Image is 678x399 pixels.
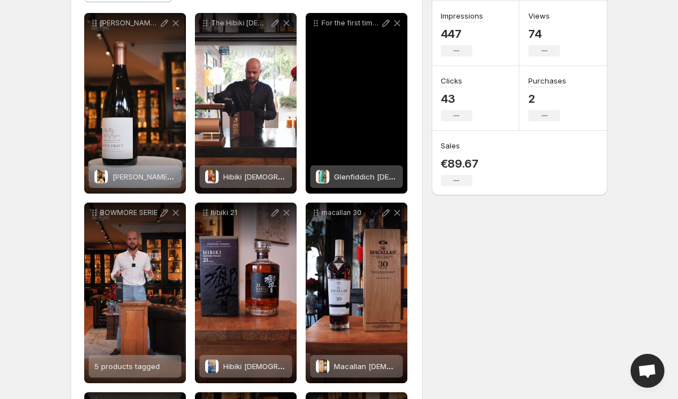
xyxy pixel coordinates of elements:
div: [PERSON_NAME] Drift video testAlvi's Drift Albertus Viljoen Limited Release Chenin Blanc 2022[PER... [84,13,186,194]
h3: Sales [441,140,460,151]
h3: Views [528,10,550,21]
span: 5 products tagged [94,362,160,371]
div: For the first time two masters of their craft join forces Glenfiddich x Aston [PERSON_NAME] The G... [306,13,407,194]
p: The Hibiki [DEMOGRAPHIC_DATA] Suntory Whisky The Pinnacle of Japanese Craft [PERSON_NAME] is the ... [211,19,270,28]
span: Hibiki [DEMOGRAPHIC_DATA] - Suntory Whisky 43% [223,172,406,181]
p: For the first time two masters of their craft join forces Glenfiddich x Aston [PERSON_NAME] The G... [321,19,380,28]
h3: Clicks [441,75,462,86]
p: 74 [528,27,560,41]
span: Hibiki [DEMOGRAPHIC_DATA] - Suntory Whisky 43% [223,362,406,371]
div: hibiki 21Hibiki 21 Years Old - Suntory Whisky 43%Hibiki [DEMOGRAPHIC_DATA] - Suntory Whisky 43% [195,203,297,383]
div: The Hibiki [DEMOGRAPHIC_DATA] Suntory Whisky The Pinnacle of Japanese Craft [PERSON_NAME] is the ... [195,13,297,194]
p: hibiki 21 [211,208,270,217]
p: 2 [528,92,566,106]
p: macallan 30 [321,208,380,217]
p: 447 [441,27,483,41]
span: Macallan [DEMOGRAPHIC_DATA] - [PERSON_NAME] Casks - Annual 2021 Release 43% [334,362,639,371]
div: macallan 30Macallan 30 Years Old - Sherry Casks - Annual 2021 Release 43%Macallan [DEMOGRAPHIC_DA... [306,203,407,383]
span: [PERSON_NAME] Drift [PERSON_NAME] Limited Release Chenin Blanc 2022 [112,172,374,181]
div: BOWMORE SERIE5 products tagged [84,203,186,383]
p: BOWMORE SERIE [100,208,159,217]
h3: Purchases [528,75,566,86]
p: [PERSON_NAME] Drift video test [100,19,159,28]
p: 43 [441,92,472,106]
div: Open chat [631,354,664,388]
span: Glenfiddich [DEMOGRAPHIC_DATA] 2025 - Aston [PERSON_NAME] Formula One Team 43% [334,172,654,181]
p: €89.67 [441,157,479,170]
h3: Impressions [441,10,483,21]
